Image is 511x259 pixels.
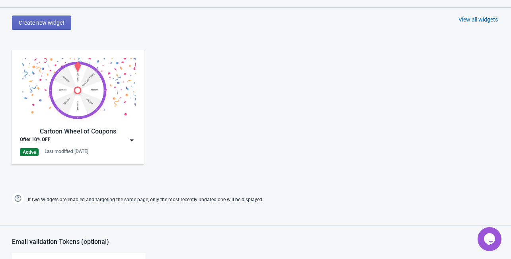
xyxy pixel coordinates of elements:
iframe: chat widget [478,227,503,251]
div: Offer 10% OFF [20,136,51,144]
div: Last modified: [DATE] [45,148,88,155]
span: Create new widget [19,20,64,26]
button: Create new widget [12,16,71,30]
img: cartoon_game.jpg [20,58,136,123]
div: Cartoon Wheel of Coupons [20,127,136,136]
img: dropdown.png [128,136,136,144]
div: Active [20,148,39,156]
span: If two Widgets are enabled and targeting the same page, only the most recently updated one will b... [28,193,263,206]
img: help.png [12,192,24,204]
div: View all widgets [458,16,498,24]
